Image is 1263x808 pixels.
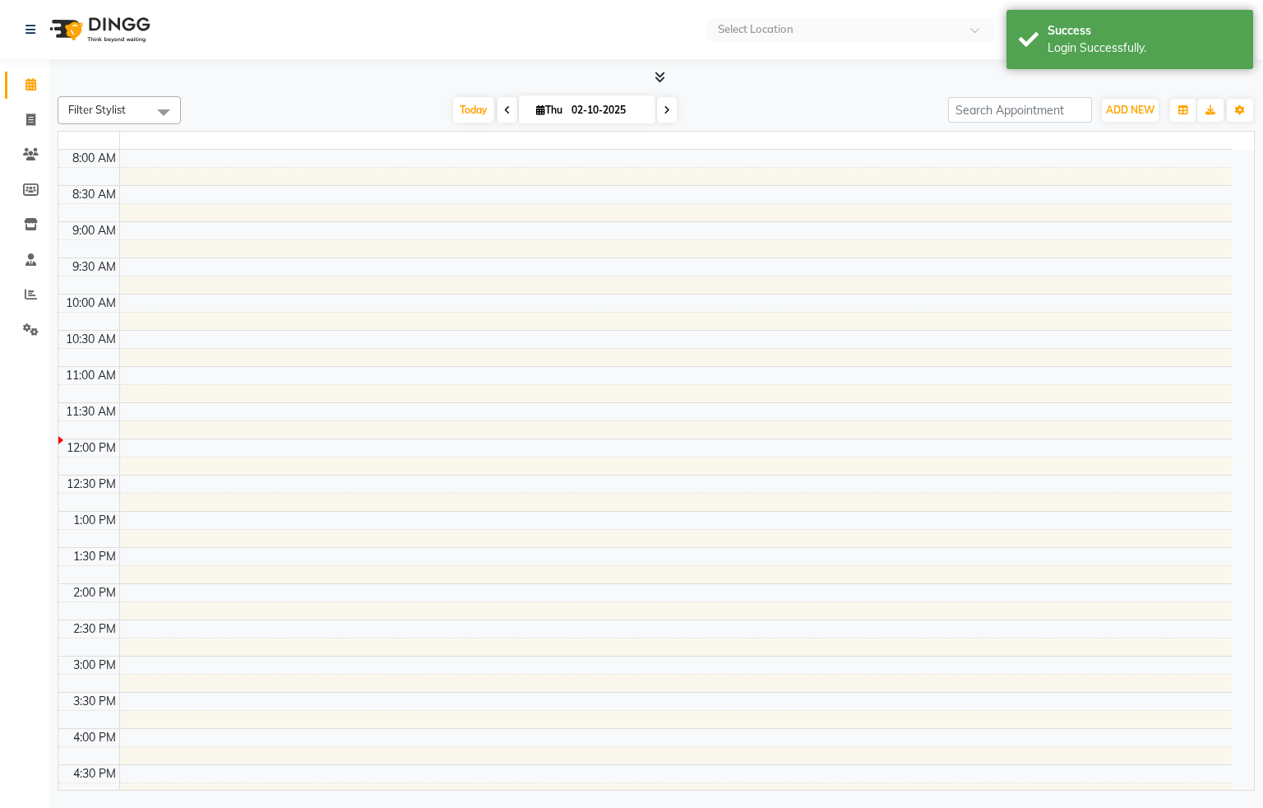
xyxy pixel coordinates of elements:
div: 9:30 AM [69,258,119,276]
div: 2:30 PM [70,620,119,638]
div: 1:30 PM [70,548,119,565]
div: 8:00 AM [69,150,119,167]
div: 11:00 AM [62,367,119,384]
div: 10:00 AM [62,295,119,312]
div: 9:00 AM [69,222,119,239]
span: Filter Stylist [68,103,126,116]
div: 8:30 AM [69,186,119,203]
div: 11:30 AM [62,403,119,420]
input: 2025-10-02 [567,98,649,123]
div: 3:30 PM [70,693,119,710]
div: 10:30 AM [62,331,119,348]
div: Success [1048,22,1241,39]
input: Search Appointment [948,97,1092,123]
span: Thu [532,104,567,116]
div: 12:00 PM [63,439,119,457]
img: logo [42,7,155,53]
div: Login Successfully. [1048,39,1241,57]
div: 4:00 PM [70,729,119,746]
div: Select Location [718,21,793,38]
span: ADD NEW [1106,104,1154,116]
span: Today [453,97,494,123]
div: 4:30 PM [70,765,119,782]
div: 2:00 PM [70,584,119,601]
div: 12:30 PM [63,476,119,493]
div: 3:00 PM [70,657,119,674]
div: 1:00 PM [70,512,119,529]
button: ADD NEW [1102,99,1159,122]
